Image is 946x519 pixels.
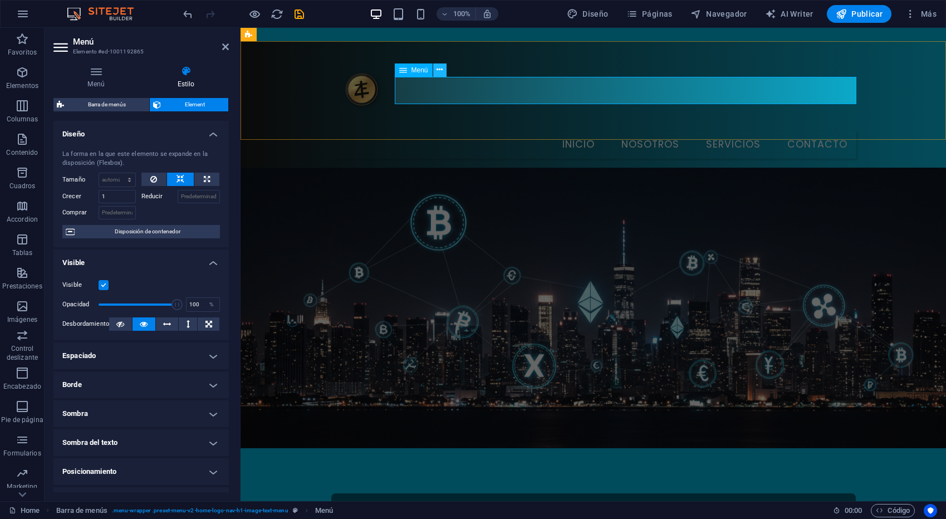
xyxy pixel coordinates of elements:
p: Cuadros [9,182,36,190]
span: Publicar [836,8,883,19]
button: Barra de menús [53,98,149,111]
h3: Elemento #ed-1001192865 [73,47,207,57]
h2: Menú [73,37,229,47]
label: Comprar [62,206,99,219]
label: Visible [62,278,99,292]
button: Disposición de contenedor [62,225,220,238]
button: Usercentrics [924,504,937,517]
nav: breadcrumb [56,504,334,517]
button: 100% [437,7,476,21]
input: Predeterminado [178,190,220,203]
p: Contenido [6,148,38,157]
span: Código [876,504,910,517]
input: Predeterminado [99,190,136,203]
h4: Estilo [143,66,229,89]
button: Diseño [562,5,613,23]
p: Pie de página [1,415,43,424]
input: Predeterminado [99,206,136,219]
p: Tablas [12,248,33,257]
p: Marketing [7,482,37,491]
span: Barra de menús [67,98,146,111]
a: Haz clic para cancelar la selección y doble clic para abrir páginas [9,504,40,517]
img: Editor Logo [64,7,148,21]
label: Desbordamiento [62,317,109,331]
div: % [204,298,219,311]
h4: Sombra [53,400,229,427]
span: Diseño [567,8,609,19]
p: Accordion [7,215,38,224]
button: AI Writer [761,5,818,23]
h6: Tiempo de la sesión [833,504,862,517]
p: Formularios [3,449,41,458]
p: Elementos [6,81,38,90]
span: Haz clic para seleccionar y doble clic para editar [315,504,333,517]
span: Más [905,8,937,19]
span: Haz clic para seleccionar y doble clic para editar [56,504,107,517]
h4: Menú [53,66,143,89]
span: Menú [411,67,428,74]
button: undo [181,7,194,21]
button: reload [270,7,283,21]
button: Publicar [827,5,892,23]
p: Prestaciones [2,282,42,291]
span: : [852,506,854,515]
button: save [292,7,306,21]
div: La forma en la que este elemento se expande en la disposición (Flexbox). [62,150,220,168]
span: . menu-wrapper .preset-menu-v2-home-logo-nav-h1-image-text-menu [112,504,288,517]
h4: Sombra del texto [53,429,229,456]
h4: Diseño [53,121,229,141]
i: Deshacer: Cambiar elementos de menú (Ctrl+Z) [182,8,194,21]
label: Reducir [141,190,178,203]
p: Columnas [7,115,38,124]
p: Favoritos [8,48,37,57]
button: Navegador [686,5,752,23]
div: Diseño (Ctrl+Alt+Y) [562,5,613,23]
p: Encabezado [3,382,41,391]
label: Tamaño [62,177,99,183]
span: 00 00 [845,504,862,517]
button: Páginas [622,5,677,23]
label: Opacidad [62,301,99,307]
h4: Borde [53,371,229,398]
span: Disposición de contenedor [78,225,217,238]
button: Más [900,5,941,23]
button: Element [150,98,228,111]
span: AI Writer [765,8,813,19]
span: Element [164,98,225,111]
i: Este elemento es un preajuste personalizable [293,507,298,513]
h4: Visible [53,249,229,270]
h4: Espaciado [53,342,229,369]
p: Imágenes [7,315,37,324]
span: Navegador [690,8,747,19]
label: Crecer [62,190,99,203]
button: Código [871,504,915,517]
h4: Posicionamiento [53,458,229,485]
i: Volver a cargar página [271,8,283,21]
span: Páginas [626,8,673,19]
h4: Transformación [53,487,229,514]
button: Haz clic para salir del modo de previsualización y seguir editando [248,7,261,21]
i: Guardar (Ctrl+S) [293,8,306,21]
h6: 100% [453,7,471,21]
i: Al redimensionar, ajustar el nivel de zoom automáticamente para ajustarse al dispositivo elegido. [482,9,492,19]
